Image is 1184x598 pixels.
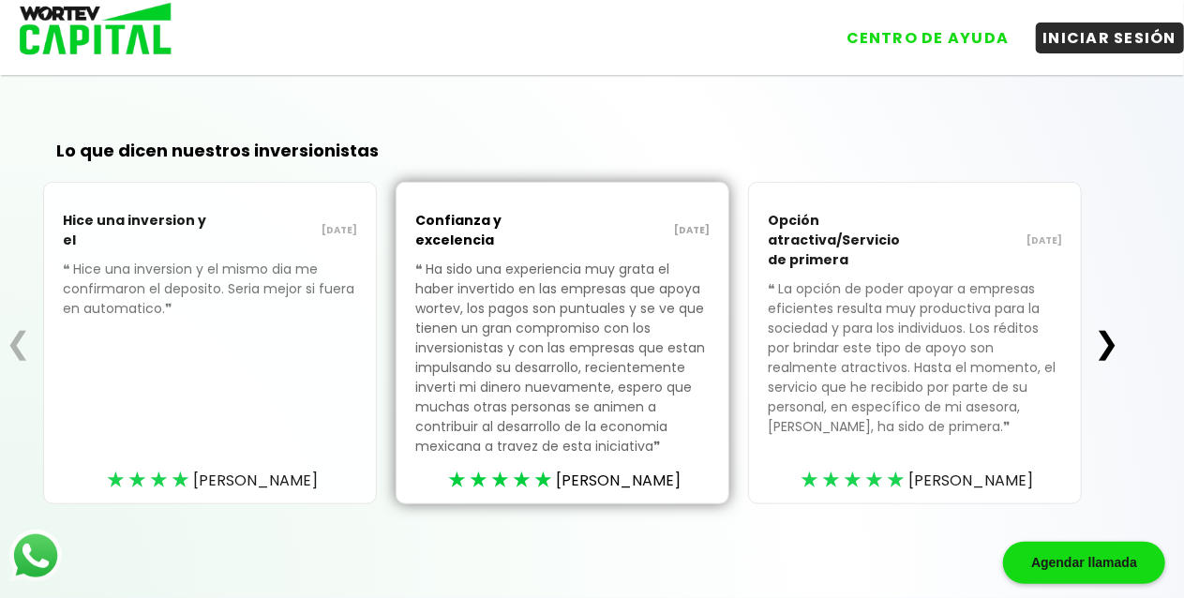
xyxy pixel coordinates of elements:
span: ❞ [653,437,664,456]
span: ❝ [768,279,778,298]
span: [PERSON_NAME] [908,469,1033,492]
span: [PERSON_NAME] [193,469,318,492]
span: [PERSON_NAME] [556,469,681,492]
p: Confianza y excelencia [415,202,562,260]
p: La opción de poder apoyar a empresas eficientes resulta muy productiva para la sociedad y para lo... [768,279,1062,465]
a: CENTRO DE AYUDA [820,8,1017,53]
p: [DATE] [562,223,710,238]
p: [DATE] [210,223,357,238]
p: Hice una inversion y el mismo dia me confirmaron el deposito. Seria mejor si fuera en automatico. [63,260,357,347]
p: [DATE] [915,233,1062,248]
img: logos_whatsapp-icon.242b2217.svg [9,530,62,582]
div: ★★★★★ [801,466,908,494]
p: Opción atractiva/Servicio de primera [768,202,915,279]
span: ❞ [1003,417,1013,436]
div: ★★★★ [107,466,193,494]
span: ❞ [165,299,175,318]
div: ★★★★★ [448,466,556,494]
button: ❯ [1088,324,1125,362]
span: ❝ [63,260,73,278]
p: Hice una inversion y el [63,202,210,260]
button: CENTRO DE AYUDA [839,22,1017,53]
span: ❝ [415,260,426,278]
div: Agendar llamada [1003,542,1165,584]
p: Ha sido una experiencia muy grata el haber invertido en las empresas que apoya wortev, los pagos ... [415,260,710,485]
